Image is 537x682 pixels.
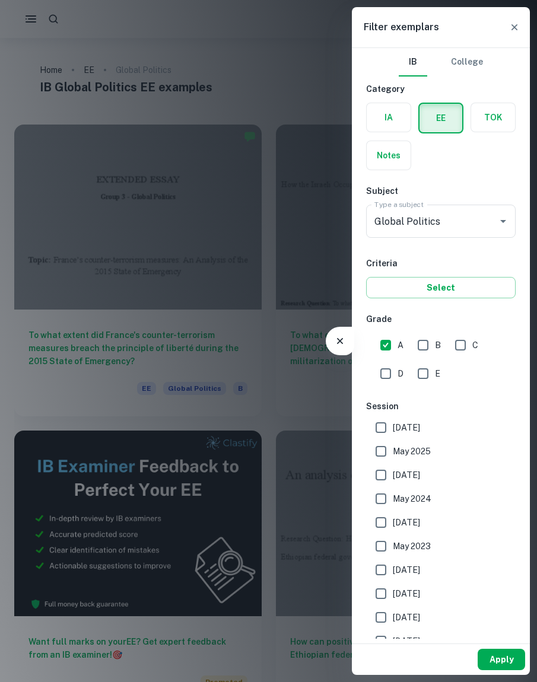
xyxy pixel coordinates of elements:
[393,516,420,529] span: [DATE]
[393,611,420,624] span: [DATE]
[393,421,420,434] span: [DATE]
[435,339,441,352] span: B
[398,367,403,380] span: D
[366,184,516,197] h6: Subject
[393,445,431,458] span: May 2025
[364,20,439,34] h6: Filter exemplars
[478,649,525,670] button: Apply
[451,48,483,77] button: College
[366,277,516,298] button: Select
[393,540,431,553] span: May 2023
[366,82,516,95] h6: Category
[367,103,411,132] button: IA
[374,199,424,209] label: Type a subject
[366,400,516,413] h6: Session
[471,103,515,132] button: TOK
[393,492,431,505] span: May 2024
[393,563,420,576] span: [DATE]
[399,48,483,77] div: Filter type choice
[435,367,440,380] span: E
[472,339,478,352] span: C
[366,257,516,270] h6: Criteria
[420,104,462,132] button: EE
[328,329,352,353] button: Filter
[393,469,420,482] span: [DATE]
[398,339,403,352] span: A
[366,313,516,326] h6: Grade
[495,213,511,230] button: Open
[367,141,411,170] button: Notes
[393,587,420,600] span: [DATE]
[399,48,427,77] button: IB
[393,635,420,648] span: [DATE]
